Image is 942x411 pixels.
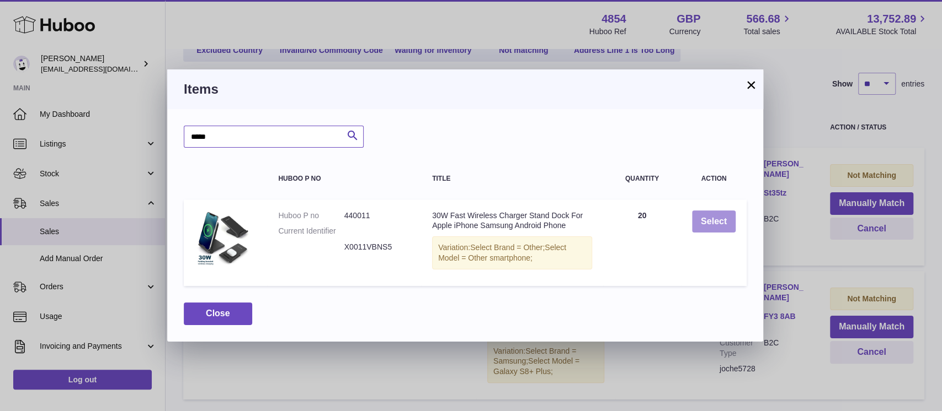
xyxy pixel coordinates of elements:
[432,236,592,269] div: Variation:
[344,242,410,252] dd: X0011VBNS5
[344,210,410,221] dd: 440011
[681,164,747,193] th: Action
[744,78,758,91] button: ×
[432,210,592,231] div: 30W Fast Wireless Charger Stand Dock For Apple iPhone Samsung Android Phone
[184,302,252,325] button: Close
[278,226,344,236] dt: Current Identifier
[278,210,344,221] dt: Huboo P no
[470,243,545,252] span: Select Brand = Other;
[603,164,681,193] th: Quantity
[421,164,603,193] th: Title
[195,210,250,266] img: 30W Fast Wireless Charger Stand Dock For Apple iPhone Samsung Android Phone
[267,164,421,193] th: Huboo P no
[603,199,681,286] td: 20
[206,309,230,318] span: Close
[692,210,736,233] button: Select
[184,80,747,98] h3: Items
